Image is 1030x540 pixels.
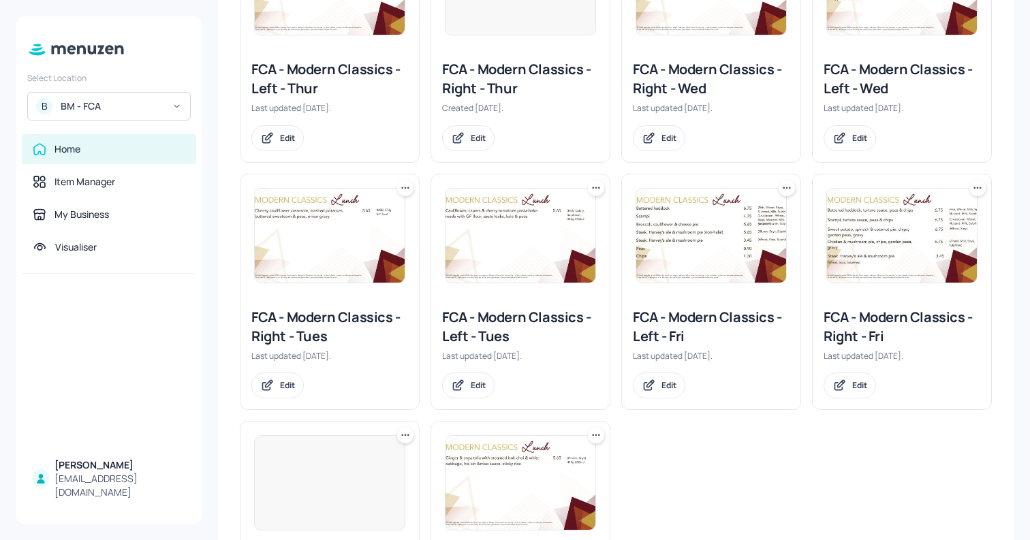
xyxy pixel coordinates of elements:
[442,102,599,114] div: Created [DATE].
[824,350,980,362] div: Last updated [DATE].
[824,102,980,114] div: Last updated [DATE].
[54,472,185,499] div: [EMAIL_ADDRESS][DOMAIN_NAME]
[54,208,109,221] div: My Business
[852,132,867,144] div: Edit
[61,99,163,113] div: BM - FCA
[54,142,80,156] div: Home
[633,308,790,346] div: FCA - Modern Classics - Left - Fri
[442,308,599,346] div: FCA - Modern Classics - Left - Tues
[55,240,97,254] div: Visualiser
[633,102,790,114] div: Last updated [DATE].
[251,102,408,114] div: Last updated [DATE].
[827,189,977,283] img: 2025-08-01-1754044405420nd3uj88gog.jpeg
[442,60,599,98] div: FCA - Modern Classics - Right - Thur
[280,379,295,391] div: Edit
[54,458,185,472] div: [PERSON_NAME]
[446,436,595,530] img: 2025-07-07-1751877256712fmgtw5t15iu.jpeg
[471,379,486,391] div: Edit
[251,60,408,98] div: FCA - Modern Classics - Left - Thur
[633,60,790,98] div: FCA - Modern Classics - Right - Wed
[280,132,295,144] div: Edit
[636,189,786,283] img: 2025-08-15-17552484965732kf26pavas9.jpeg
[251,308,408,346] div: FCA - Modern Classics - Right - Tues
[824,60,980,98] div: FCA - Modern Classics - Left - Wed
[255,189,405,283] img: 2025-03-04-1741084435201z7emhxromjn.jpeg
[661,132,676,144] div: Edit
[471,132,486,144] div: Edit
[36,98,52,114] div: B
[442,350,599,362] div: Last updated [DATE].
[446,189,595,283] img: 2025-06-10-174954325901460l4d3as6cc.jpeg
[27,72,191,84] div: Select Location
[852,379,867,391] div: Edit
[661,379,676,391] div: Edit
[54,175,115,189] div: Item Manager
[251,350,408,362] div: Last updated [DATE].
[633,350,790,362] div: Last updated [DATE].
[824,308,980,346] div: FCA - Modern Classics - Right - Fri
